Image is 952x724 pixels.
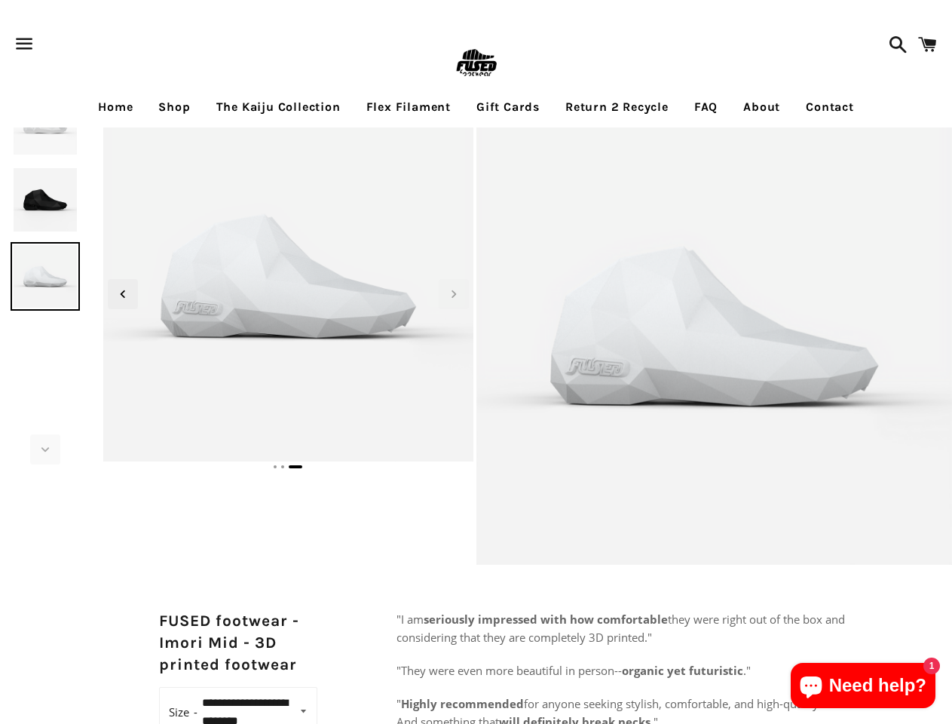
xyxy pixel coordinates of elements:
a: Gift Cards [465,88,551,126]
img: [3D printed Shoes] - lightweight custom 3dprinted shoes sneakers sandals fused footwear [11,165,80,235]
span: Go to slide 2 [281,465,284,468]
a: Home [87,88,144,126]
a: FAQ [683,88,729,126]
b: seriously impressed with how comfortable [424,612,668,627]
b: organic yet futuristic [622,663,743,678]
span: " [396,696,401,711]
span: "They were even more beautiful in person-- [396,663,622,678]
a: Shop [147,88,201,126]
span: they were right out of the box and considering that they are completely 3D printed." [396,612,845,645]
span: "I am [396,612,424,627]
h2: FUSED footwear - Imori Mid - 3D printed footwear [159,610,318,676]
a: Return 2 Recycle [554,88,680,126]
img: [3D printed Shoes] - lightweight custom 3dprinted shoes sneakers sandals fused footwear [11,242,80,311]
a: Flex Filament [355,88,462,126]
img: FUSEDfootwear [452,39,500,88]
label: Size [169,701,197,722]
span: Go to slide 3 [289,465,302,468]
inbox-online-store-chat: Shopify online store chat [786,663,940,712]
b: Highly recommended [401,696,524,711]
a: Contact [794,88,865,126]
div: Next slide [439,279,469,309]
span: Go to slide 1 [274,465,277,468]
span: ." [743,663,751,678]
a: The Kaiju Collection [205,88,352,126]
a: About [732,88,791,126]
div: Previous slide [108,279,138,309]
